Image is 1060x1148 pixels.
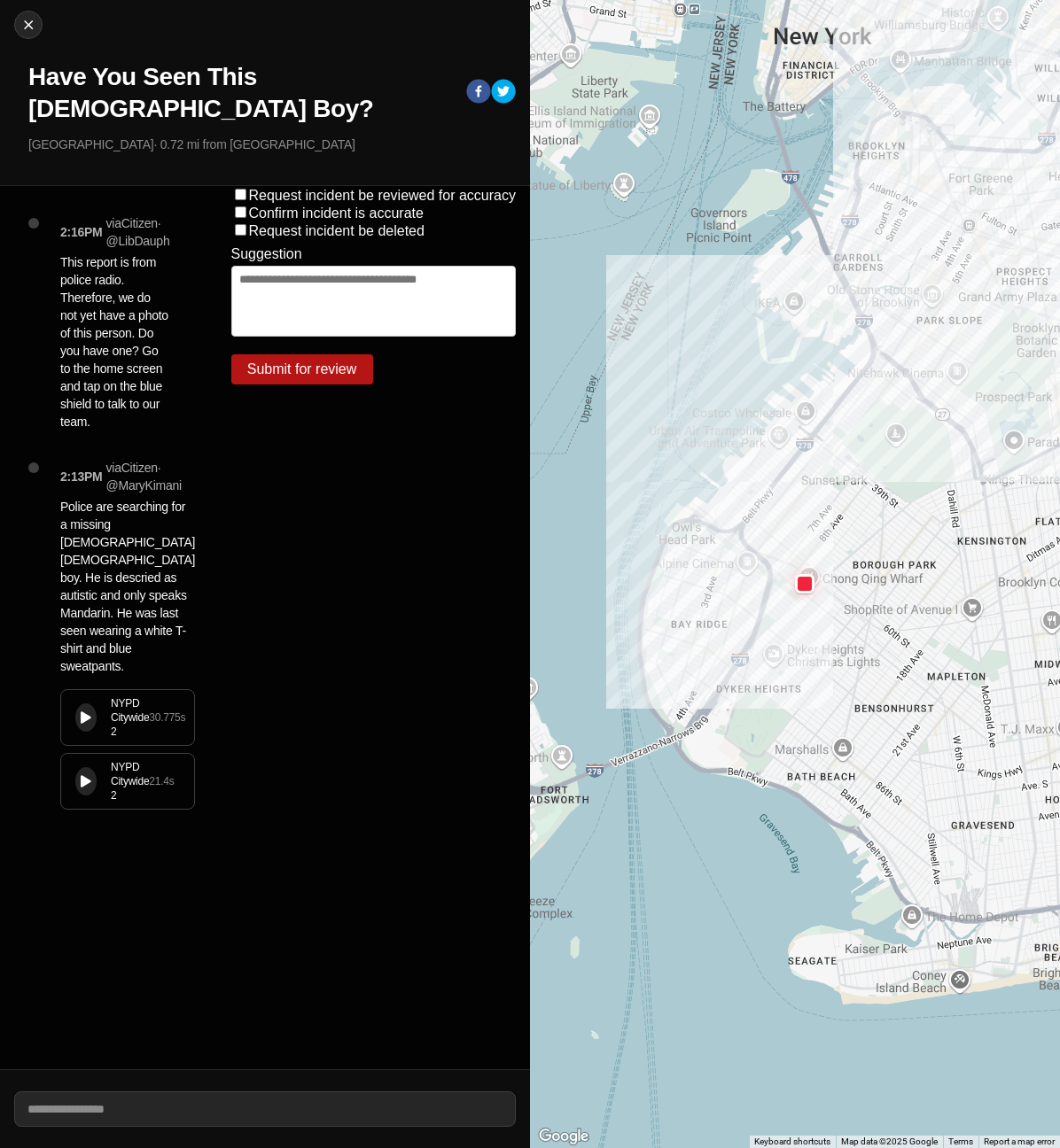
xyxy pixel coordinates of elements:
div: NYPD Citywide 2 [111,760,149,803]
p: Police are searching for a missing [DEMOGRAPHIC_DATA] [DEMOGRAPHIC_DATA] boy. He is descried as a... [60,498,195,675]
button: facebook [466,79,491,107]
div: 30.775 s [149,710,185,725]
div: 21.4 s [149,774,174,788]
p: via Citizen · @ LibDauph [106,214,170,250]
button: Submit for review [231,354,373,384]
label: Request incident be deleted [249,223,425,238]
label: Suggestion [231,246,302,262]
a: Open this area in Google Maps (opens a new window) [534,1125,593,1148]
h1: Have You Seen This [DEMOGRAPHIC_DATA] Boy? [28,61,452,125]
p: via Citizen · @ MaryKimani [106,459,196,494]
p: This report is from police radio. Therefore, we do not yet have a photo of this person. Do you ha... [60,253,169,430]
div: NYPD Citywide 2 [111,696,149,739]
img: Google [534,1125,593,1148]
label: Request incident be reviewed for accuracy [249,188,517,203]
p: 2:16PM [60,223,103,241]
label: Confirm incident is accurate [249,206,424,221]
a: Report a map error [984,1136,1055,1146]
span: Map data ©2025 Google [841,1136,938,1146]
button: cancel [14,11,43,39]
p: [GEOGRAPHIC_DATA] · 0.72 mi from [GEOGRAPHIC_DATA] [28,136,516,153]
a: Terms (opens in new tab) [948,1136,973,1146]
button: Keyboard shortcuts [754,1136,830,1148]
img: cancel [19,16,37,34]
p: 2:13PM [60,468,103,485]
button: twitter [491,79,516,107]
